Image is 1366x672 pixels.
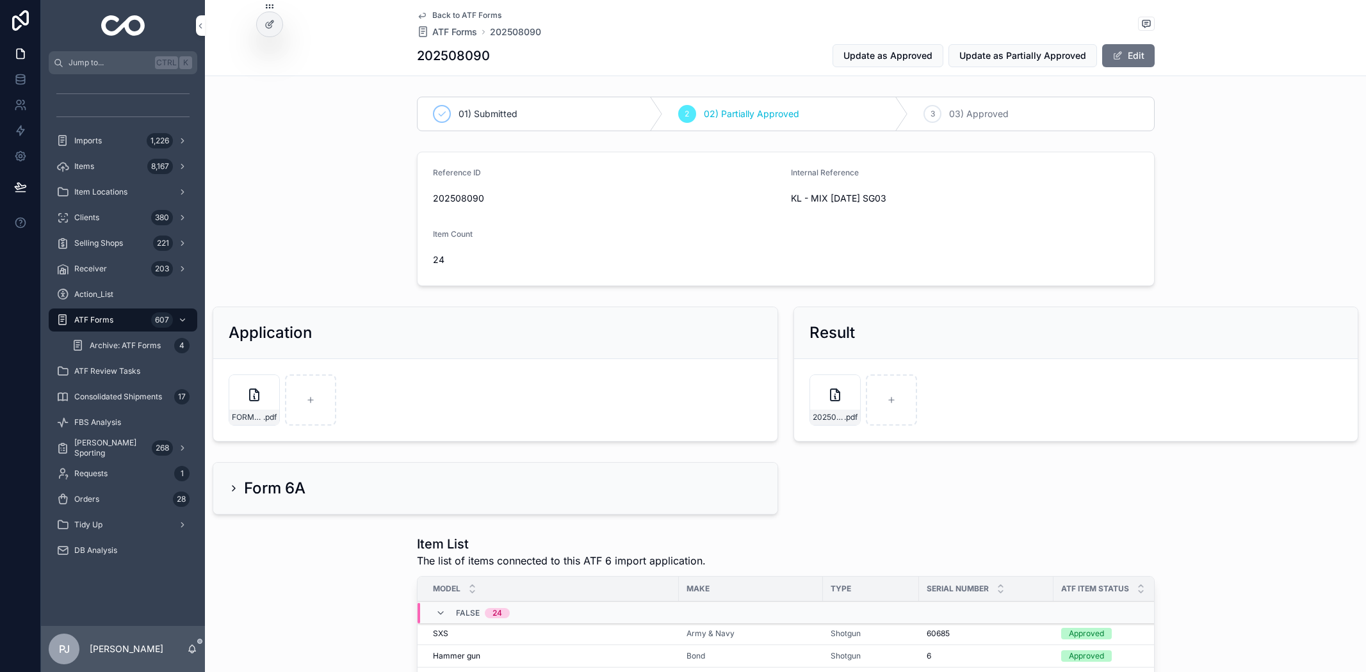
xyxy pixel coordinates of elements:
a: Army & Navy [687,628,735,639]
span: Serial Number [927,584,989,594]
span: Make [687,584,710,594]
span: Item Locations [74,187,127,197]
span: 3 [931,109,935,119]
div: 1,226 [147,133,173,148]
span: Requests [74,468,108,479]
h2: Form 6A [244,478,305,499]
span: Receiver [74,264,107,274]
a: Army & Navy [687,628,815,639]
span: Item Count [433,229,473,239]
span: Back to ATF Forms [432,10,501,20]
a: 60685 [927,628,1046,639]
a: DB Analysis [49,539,197,562]
a: Imports1,226 [49,129,197,152]
span: Ctrl [155,56,178,69]
a: FBS Analysis [49,411,197,434]
span: K [181,58,191,68]
span: Action_List [74,289,113,300]
a: Consolidated Shipments17 [49,385,197,408]
a: SXS [433,628,671,639]
span: Tidy Up [74,520,102,530]
div: 203 [151,261,173,276]
span: Shotgun [831,651,861,661]
span: Imports [74,136,102,146]
div: 4 [174,338,190,353]
a: Archive: ATF Forms4 [64,334,197,357]
a: Approved [1061,628,1175,639]
h2: Application [229,323,312,343]
span: .pdf [263,412,277,422]
span: ATF Forms [432,26,477,38]
a: Approved [1061,650,1175,662]
span: KL - MIX [DATE] SG03 [791,192,1139,205]
span: 03) Approved [949,108,1009,120]
button: Edit [1102,44,1155,67]
span: 60685 [927,628,950,639]
span: Consolidated Shipments [74,392,162,402]
span: SXS [433,628,448,639]
span: Reference ID [433,168,481,177]
h1: Item List [417,535,706,553]
span: Jump to... [69,58,150,68]
a: Receiver203 [49,257,197,280]
a: Shotgun [831,628,911,639]
span: 24 [433,253,444,266]
div: 607 [151,312,173,328]
span: FBS Analysis [74,417,121,428]
span: 6 [927,651,931,661]
a: [PERSON_NAME] Sporting268 [49,436,197,460]
div: Approved [1069,628,1104,639]
span: Items [74,161,94,172]
div: Approved [1069,650,1104,662]
div: 268 [152,440,173,456]
img: App logo [101,15,145,36]
a: Shotgun [831,651,911,661]
span: 01) Submitted [459,108,517,120]
div: 8,167 [147,159,173,174]
button: Jump to...CtrlK [49,51,197,74]
span: Orders [74,494,99,504]
span: Selling Shops [74,238,123,248]
span: FORM6PARTI-SUBMITTED-KL---MIX-JUL'25-SG03 [232,412,263,422]
a: Tidy Up [49,513,197,536]
a: 202508090 [490,26,541,38]
span: [PERSON_NAME] Sporting [74,438,147,458]
a: 6 [927,651,1046,661]
span: Shotgun [831,628,861,639]
span: ATF Forms [74,315,113,325]
a: Requests1 [49,462,197,485]
div: 1 [174,466,190,481]
span: Update as Partially Approved [959,49,1086,62]
span: PJ [59,641,70,657]
div: 380 [151,210,173,225]
span: 202508090 [433,192,781,205]
span: ATF Item Status [1061,584,1129,594]
span: Update as Approved [843,49,932,62]
a: Selling Shops221 [49,232,197,255]
span: FALSE [456,608,480,618]
a: Clients380 [49,206,197,229]
span: ATF Review Tasks [74,366,140,376]
span: Internal Reference [791,168,859,177]
a: Items8,167 [49,155,197,178]
a: Item Locations [49,180,197,204]
a: Hammer gun [433,651,671,661]
a: ATF Review Tasks [49,360,197,383]
span: Model [433,584,460,594]
button: Update as Partially Approved [948,44,1097,67]
a: ATF Forms [417,26,477,38]
span: 202508090-FORM6PARTI-PARTIALLY-APPROVED-KL---MIX-JUL'25-SG03 [813,412,844,422]
h1: 202508090 [417,47,490,65]
a: Action_List [49,283,197,306]
a: Bond [687,651,815,661]
a: Bond [687,651,705,661]
span: Archive: ATF Forms [90,340,161,351]
div: 17 [174,389,190,404]
span: 02) Partially Approved [704,108,799,120]
span: DB Analysis [74,545,117,556]
span: 2 [685,109,689,119]
span: Type [831,584,851,594]
div: 24 [492,608,502,618]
